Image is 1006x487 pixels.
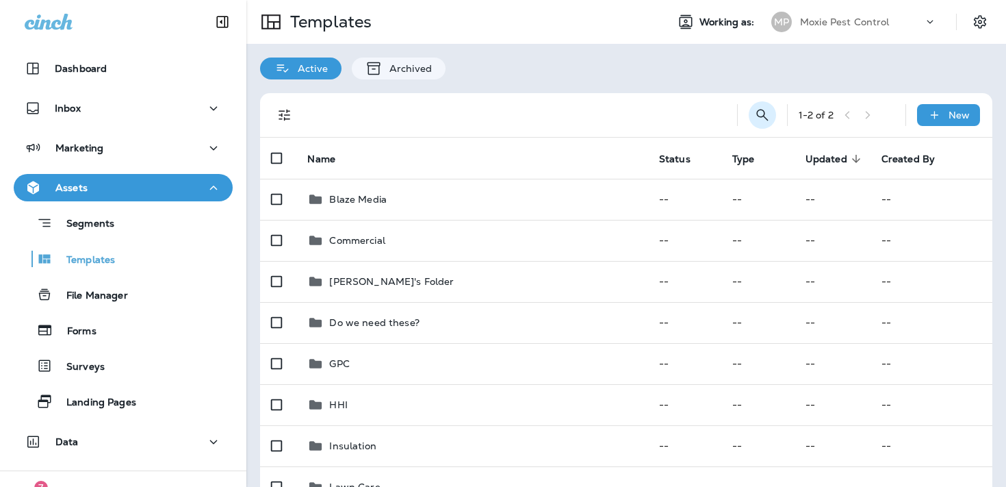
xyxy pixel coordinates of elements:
button: Surveys [14,351,233,380]
div: MP [771,12,792,32]
td: -- [648,179,721,220]
button: Settings [968,10,992,34]
button: Forms [14,316,233,345]
span: Created By [881,153,953,165]
td: -- [648,425,721,466]
span: Created By [881,153,935,165]
td: -- [721,179,795,220]
button: Filters [271,101,298,129]
button: Landing Pages [14,387,233,416]
td: -- [870,384,992,425]
td: -- [795,261,870,302]
span: Updated [805,153,847,165]
span: Status [659,153,691,165]
td: -- [721,384,795,425]
p: Templates [285,12,372,32]
p: Do we need these? [329,317,419,328]
span: Type [732,153,773,165]
button: Marketing [14,134,233,162]
td: -- [870,425,992,466]
td: -- [721,220,795,261]
p: Marketing [55,142,103,153]
td: -- [795,220,870,261]
p: Segments [53,218,114,232]
button: Templates [14,245,233,273]
span: Name [307,153,353,165]
td: -- [721,302,795,343]
p: Templates [53,254,115,267]
td: -- [870,179,992,220]
p: Forms [53,325,96,338]
td: -- [721,343,795,384]
p: Blaze Media [329,194,387,205]
span: Working as: [699,16,758,28]
button: Assets [14,174,233,201]
p: Insulation [329,440,376,451]
p: [PERSON_NAME]'s Folder [329,276,454,287]
td: -- [870,220,992,261]
td: -- [795,179,870,220]
td: -- [795,425,870,466]
p: GPC [329,358,349,369]
button: Search Templates [749,101,776,129]
td: -- [795,343,870,384]
td: -- [648,302,721,343]
span: Status [659,153,708,165]
td: -- [648,384,721,425]
p: Moxie Pest Control [800,16,890,27]
td: -- [648,343,721,384]
p: New [949,110,970,121]
td: -- [870,302,992,343]
button: Segments [14,208,233,238]
p: HHI [329,399,347,410]
span: Updated [805,153,865,165]
p: Archived [383,63,432,74]
div: 1 - 2 of 2 [799,110,834,121]
td: -- [870,343,992,384]
p: Landing Pages [53,397,136,410]
td: -- [795,384,870,425]
button: Inbox [14,95,233,122]
td: -- [721,425,795,466]
button: Dashboard [14,55,233,82]
td: -- [648,261,721,302]
button: Collapse Sidebar [203,8,242,36]
p: Data [55,436,79,447]
span: Type [732,153,755,165]
td: -- [648,220,721,261]
td: -- [721,261,795,302]
button: Data [14,428,233,455]
p: Dashboard [55,63,107,74]
p: File Manager [53,290,128,303]
p: Surveys [53,361,105,374]
p: Active [291,63,328,74]
p: Assets [55,182,88,193]
span: Name [307,153,335,165]
td: -- [795,302,870,343]
td: -- [870,261,992,302]
button: File Manager [14,280,233,309]
p: Commercial [329,235,385,246]
p: Inbox [55,103,81,114]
